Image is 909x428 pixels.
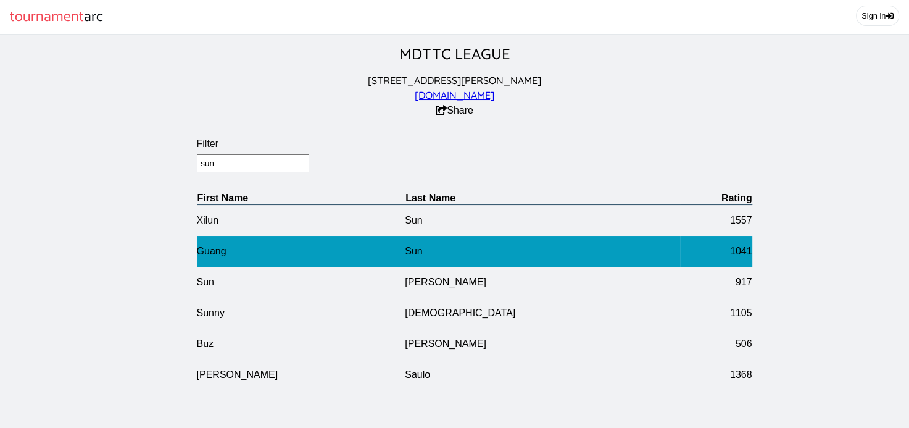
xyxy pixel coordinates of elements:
td: [PERSON_NAME] [405,267,680,298]
td: 1041 [680,236,752,267]
td: 506 [680,329,752,359]
td: Xilun [197,204,405,236]
a: tournamentarc [10,5,103,29]
td: Saulo [405,359,680,390]
span: arc [84,5,103,29]
span: tournament [10,5,84,29]
td: Guang [197,236,405,267]
th: Last Name [405,192,680,205]
a: Sign in [856,6,899,26]
td: 1105 [680,298,752,329]
td: [PERSON_NAME] [197,359,405,390]
th: First Name [197,192,405,205]
a: MDTTC LEAGUE [399,44,510,63]
td: Sunny [197,298,405,329]
td: Sun [405,236,680,267]
td: [DEMOGRAPHIC_DATA] [405,298,680,329]
td: Sun [405,204,680,236]
td: 1557 [680,204,752,236]
th: Rating [680,192,752,205]
td: 917 [680,267,752,298]
a: [DOMAIN_NAME] [415,89,494,101]
td: 1368 [680,359,752,390]
td: Buz [197,329,405,359]
label: Filter [197,138,752,149]
td: [PERSON_NAME] [405,329,680,359]
button: Share [436,105,473,116]
td: Sun [197,267,405,298]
